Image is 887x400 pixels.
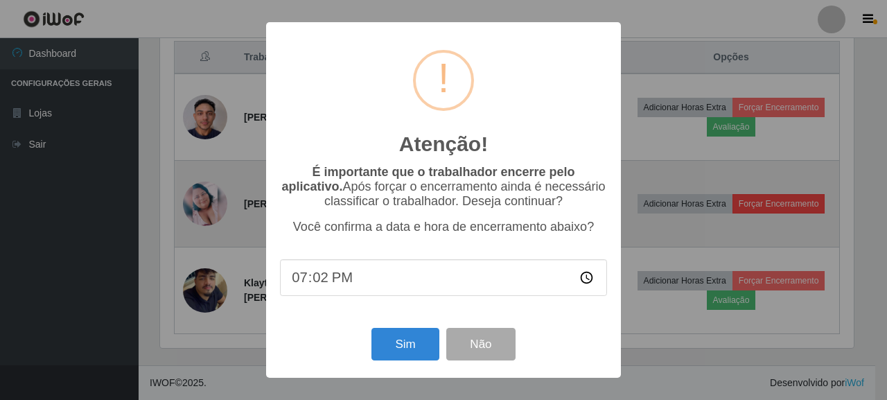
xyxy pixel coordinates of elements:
[446,328,515,360] button: Não
[371,328,439,360] button: Sim
[399,132,488,157] h2: Atenção!
[281,165,574,193] b: É importante que o trabalhador encerre pelo aplicativo.
[280,220,607,234] p: Você confirma a data e hora de encerramento abaixo?
[280,165,607,209] p: Após forçar o encerramento ainda é necessário classificar o trabalhador. Deseja continuar?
